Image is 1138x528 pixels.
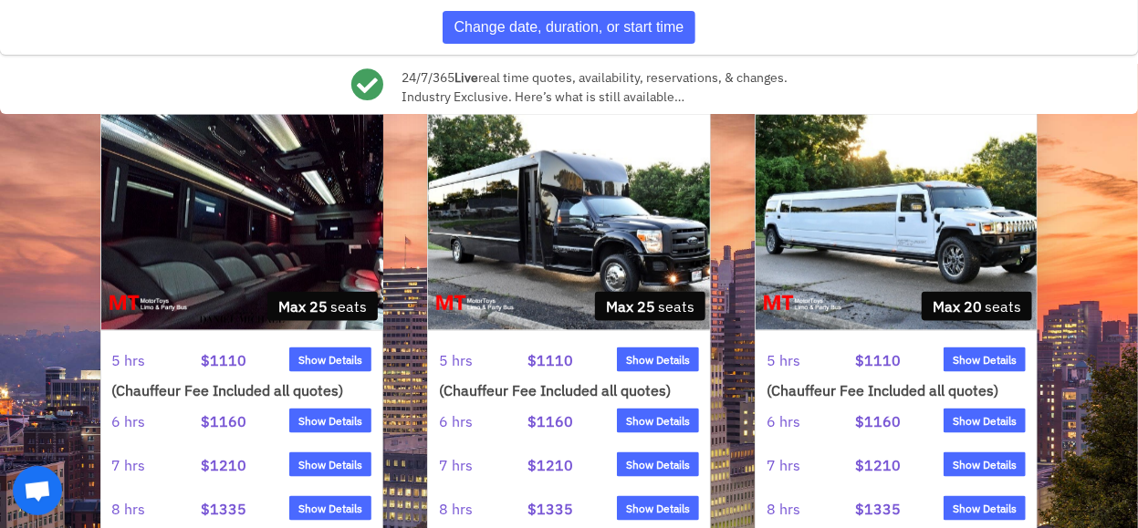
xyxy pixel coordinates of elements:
[439,399,527,443] span: 6 hrs
[626,413,690,430] strong: Show Details
[933,295,982,317] strong: Max 20
[527,500,573,518] strong: $1335
[626,501,690,517] strong: Show Details
[527,456,573,474] strong: $1210
[201,412,246,430] strong: $1160
[855,500,901,518] strong: $1335
[201,500,246,518] strong: $1335
[953,457,1017,473] strong: Show Details
[267,292,378,321] span: seats
[298,501,362,517] strong: Show Details
[855,412,901,430] strong: $1160
[439,382,699,399] h4: (Chauffeur Fee Included all quotes)
[101,115,383,330] img: 32%2002.jpg
[756,115,1038,330] img: 17%2001.jpg
[595,292,705,321] span: seats
[402,88,788,107] span: Industry Exclusive. Here’s what is still available…
[201,456,246,474] strong: $1210
[953,352,1017,368] strong: Show Details
[298,352,362,368] strong: Show Details
[767,443,855,487] span: 7 hrs
[527,412,573,430] strong: $1160
[13,466,62,515] a: Open chat
[439,338,527,382] span: 5 hrs
[112,338,201,382] span: 5 hrs
[428,115,710,330] img: 31%2001.jpg
[767,338,855,382] span: 5 hrs
[298,457,362,473] strong: Show Details
[112,443,201,487] span: 7 hrs
[112,399,201,443] span: 6 hrs
[855,351,901,369] strong: $1110
[298,413,362,430] strong: Show Details
[454,16,684,38] span: Change date, duration, or start time
[443,11,696,44] button: Change date, duration, or start time
[278,295,328,317] strong: Max 25
[953,501,1017,517] strong: Show Details
[922,292,1032,321] span: seats
[527,351,573,369] strong: $1110
[439,443,527,487] span: 7 hrs
[112,382,372,399] h4: (Chauffeur Fee Included all quotes)
[855,456,901,474] strong: $1210
[626,352,690,368] strong: Show Details
[201,351,246,369] strong: $1110
[454,69,478,86] b: Live
[953,413,1017,430] strong: Show Details
[767,382,1027,399] h4: (Chauffeur Fee Included all quotes)
[626,457,690,473] strong: Show Details
[402,68,788,88] span: 24/7/365 real time quotes, availability, reservations, & changes.
[606,295,655,317] strong: Max 25
[767,399,855,443] span: 6 hrs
